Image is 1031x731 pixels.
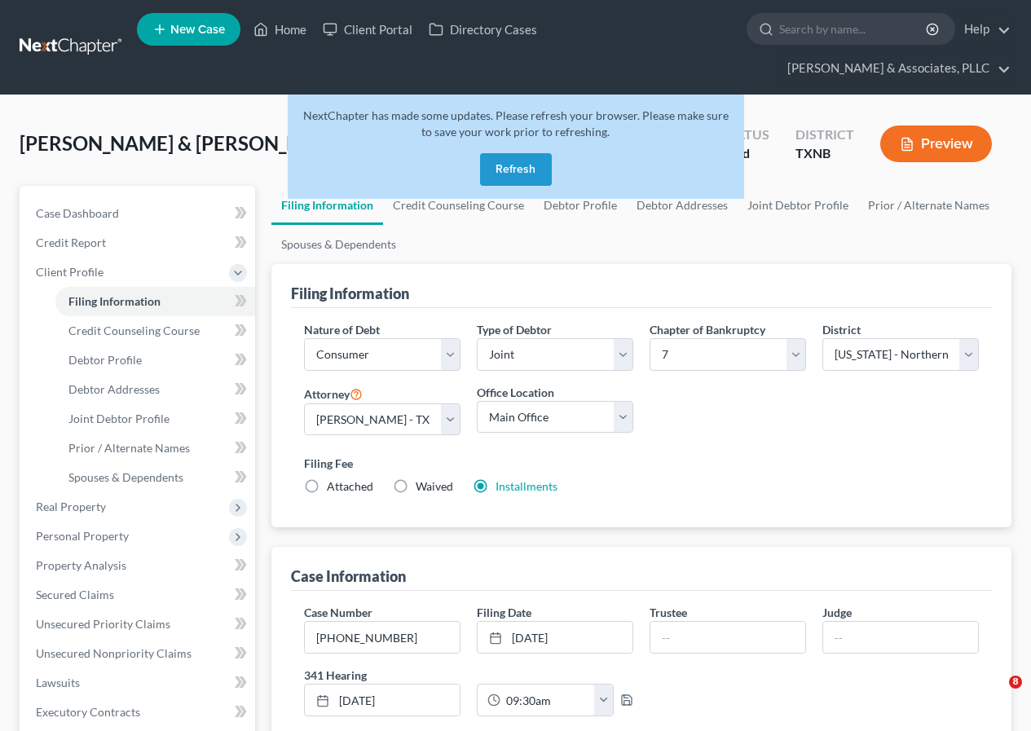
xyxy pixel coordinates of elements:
[496,479,557,493] a: Installments
[291,566,406,586] div: Case Information
[304,384,363,403] label: Attorney
[1009,676,1022,689] span: 8
[55,316,255,346] a: Credit Counseling Course
[305,685,460,716] a: [DATE]
[36,617,170,631] span: Unsecured Priority Claims
[36,646,192,660] span: Unsecured Nonpriority Claims
[68,324,200,337] span: Credit Counseling Course
[23,698,255,727] a: Executory Contracts
[36,588,114,601] span: Secured Claims
[305,622,460,653] input: Enter case number...
[738,186,858,225] a: Joint Debtor Profile
[795,126,854,144] div: District
[480,153,552,186] button: Refresh
[68,412,170,425] span: Joint Debtor Profile
[823,622,978,653] input: --
[55,404,255,434] a: Joint Debtor Profile
[23,639,255,668] a: Unsecured Nonpriority Claims
[23,551,255,580] a: Property Analysis
[68,441,190,455] span: Prior / Alternate Names
[68,382,160,396] span: Debtor Addresses
[55,434,255,463] a: Prior / Alternate Names
[20,131,350,155] span: [PERSON_NAME] & [PERSON_NAME]
[68,353,142,367] span: Debtor Profile
[291,284,409,303] div: Filing Information
[822,321,861,338] label: District
[779,14,928,44] input: Search by name...
[976,676,1015,715] iframe: Intercom live chat
[303,108,729,139] span: NextChapter has made some updates. Please refresh your browser. Please make sure to save your wor...
[36,529,129,543] span: Personal Property
[956,15,1011,44] a: Help
[721,126,769,144] div: Status
[23,228,255,258] a: Credit Report
[68,470,183,484] span: Spouses & Dependents
[477,321,552,338] label: Type of Debtor
[36,676,80,689] span: Lawsuits
[721,144,769,163] div: Filed
[36,558,126,572] span: Property Analysis
[245,15,315,44] a: Home
[304,604,372,621] label: Case Number
[55,287,255,316] a: Filing Information
[36,206,119,220] span: Case Dashboard
[304,455,979,472] label: Filing Fee
[304,321,380,338] label: Nature of Debt
[478,622,632,653] a: [DATE]
[880,126,992,162] button: Preview
[477,384,554,401] label: Office Location
[36,236,106,249] span: Credit Report
[36,500,106,513] span: Real Property
[822,604,852,621] label: Judge
[296,667,641,684] label: 341 Hearing
[416,479,453,493] span: Waived
[650,321,765,338] label: Chapter of Bankruptcy
[68,294,161,308] span: Filing Information
[23,610,255,639] a: Unsecured Priority Claims
[500,685,595,716] input: -- : --
[650,604,687,621] label: Trustee
[477,604,531,621] label: Filing Date
[779,54,1011,83] a: [PERSON_NAME] & Associates, PLLC
[795,144,854,163] div: TXNB
[170,24,225,36] span: New Case
[23,199,255,228] a: Case Dashboard
[650,622,805,653] input: --
[55,346,255,375] a: Debtor Profile
[36,705,140,719] span: Executory Contracts
[327,479,373,493] span: Attached
[55,375,255,404] a: Debtor Addresses
[55,463,255,492] a: Spouses & Dependents
[315,15,421,44] a: Client Portal
[271,225,406,264] a: Spouses & Dependents
[271,186,383,225] a: Filing Information
[36,265,104,279] span: Client Profile
[23,580,255,610] a: Secured Claims
[858,186,999,225] a: Prior / Alternate Names
[23,668,255,698] a: Lawsuits
[421,15,545,44] a: Directory Cases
